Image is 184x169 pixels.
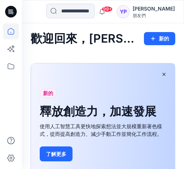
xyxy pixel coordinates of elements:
[40,146,166,161] a: 了解更多
[144,32,175,45] button: 新的
[120,8,127,15] font: YP
[133,5,175,12] font: [PERSON_NAME]
[40,123,162,137] font: 使用人工智慧工具更快地探索想法並大規模重新著色樣式，從而提高創造力、減少手動工作並簡化工作流程。
[133,13,146,18] font: 朋友們
[46,151,66,157] font: 了解更多
[40,146,73,161] button: 了解更多
[103,6,112,12] font: 99+
[40,104,156,118] font: 釋放創造力，加速發展
[43,90,53,96] font: 新的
